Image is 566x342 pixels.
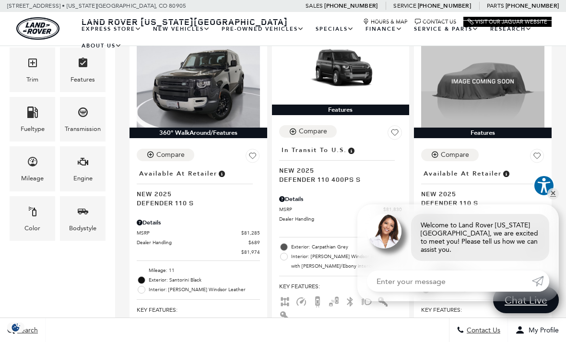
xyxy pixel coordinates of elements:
[26,74,38,85] div: Trim
[10,47,55,92] div: TrimTrim
[279,35,402,104] img: 2025 LAND ROVER Defender 110 400PS S
[299,127,327,136] div: Compare
[156,151,185,159] div: Compare
[10,97,55,142] div: FueltypeFueltype
[414,128,552,138] div: Features
[246,149,260,167] button: Save Vehicle
[76,37,128,54] a: About Us
[484,21,538,37] a: Research
[279,297,291,304] span: AWD
[533,175,554,198] aside: Accessibility Help Desk
[282,145,347,155] span: In Transit to U.S.
[16,17,59,40] img: Land Rover
[149,285,260,295] span: Interior: [PERSON_NAME] Windsor Leather
[279,215,402,223] a: Dealer Handling $689
[421,305,544,315] span: Key Features :
[27,104,38,124] span: Fueltype
[361,297,372,304] span: Fog Lights
[393,2,416,9] span: Service
[69,223,96,234] div: Bodystyle
[295,297,307,304] span: Adaptive Cruise Control
[71,74,95,85] div: Features
[60,47,106,92] div: FeaturesFeatures
[424,168,502,179] span: Available at Retailer
[363,19,408,25] a: Hours & Map
[328,297,340,304] span: Blind Spot Monitor
[5,322,27,332] section: Click to Open Cookie Consent Modal
[137,149,194,161] button: Compare Vehicle
[60,196,106,241] div: BodystyleBodystyle
[279,165,395,175] span: New 2025
[441,151,469,159] div: Compare
[77,203,89,223] span: Bodystyle
[137,229,260,236] a: MSRP $81,285
[137,239,260,246] a: Dealer Handling $689
[77,104,89,124] span: Transmission
[10,146,55,191] div: MileageMileage
[324,2,377,10] a: [PHONE_NUMBER]
[421,149,479,161] button: Compare Vehicle
[310,21,360,37] a: Specials
[139,168,217,179] span: Available at Retailer
[306,2,323,9] span: Sales
[377,297,389,304] span: Interior Accents
[60,146,106,191] div: EngineEngine
[360,21,408,37] a: Finance
[217,168,226,179] span: Vehicle is in stock and ready for immediate delivery. Due to demand, availability is subject to c...
[137,239,248,246] span: Dealer Handling
[27,55,38,74] span: Trim
[137,248,260,256] a: $81,974
[137,266,260,275] li: Mileage: 11
[388,125,402,143] button: Save Vehicle
[421,35,544,127] img: 2025 LAND ROVER Defender 110 S
[147,21,216,37] a: New Vehicles
[82,16,288,27] span: Land Rover [US_STATE][GEOGRAPHIC_DATA]
[65,124,101,134] div: Transmission
[279,206,402,213] a: MSRP $81,830
[502,168,510,179] span: Vehicle is in stock and ready for immediate delivery. Due to demand, availability is subject to c...
[468,19,547,25] a: Visit Our Jaguar Website
[344,297,356,304] span: Bluetooth
[506,2,559,10] a: [PHONE_NUMBER]
[530,149,544,167] button: Save Vehicle
[21,173,44,184] div: Mileage
[137,167,260,207] a: Available at RetailerNew 2025Defender 110 S
[216,21,310,37] a: Pre-Owned Vehicles
[415,19,456,25] a: Contact Us
[279,195,402,203] div: Pricing Details - Defender 110 400PS S
[16,17,59,40] a: land-rover
[525,326,559,334] span: My Profile
[137,35,260,127] img: 2025 LAND ROVER Defender 110 S
[77,55,89,74] span: Features
[279,215,391,223] span: Dealer Handling
[241,248,260,256] span: $81,974
[76,16,294,27] a: Land Rover [US_STATE][GEOGRAPHIC_DATA]
[248,239,260,246] span: $689
[60,97,106,142] div: TransmissionTransmission
[279,175,395,184] span: Defender 110 400PS S
[24,223,40,234] div: Color
[130,128,267,138] div: 360° WalkAround/Features
[77,153,89,173] span: Engine
[367,271,532,292] input: Enter your message
[7,2,186,9] a: [STREET_ADDRESS] • [US_STATE][GEOGRAPHIC_DATA], CO 80905
[421,198,537,207] span: Defender 110 S
[137,305,260,315] span: Key Features :
[291,252,402,271] span: Interior: [PERSON_NAME] Windsor leather seats with [PERSON_NAME]/Ebony interior
[149,275,260,285] span: Exterior: Santorini Black
[279,225,402,232] a: $82,519
[421,189,537,198] span: New 2025
[272,105,410,115] div: Features
[532,271,549,292] a: Submit
[76,21,147,37] a: EXPRESS STORE
[487,2,504,9] span: Parts
[76,21,552,54] nav: Main Navigation
[291,242,402,252] span: Exterior: Carpathian Grey
[279,312,291,318] span: Keyless Entry
[533,175,554,196] button: Explore your accessibility options
[10,196,55,241] div: ColorColor
[464,326,500,334] span: Contact Us
[27,153,38,173] span: Mileage
[421,167,544,207] a: Available at RetailerNew 2025Defender 110 S
[347,145,355,155] span: Vehicle has shipped from factory of origin. Estimated time of delivery to Retailer is on average ...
